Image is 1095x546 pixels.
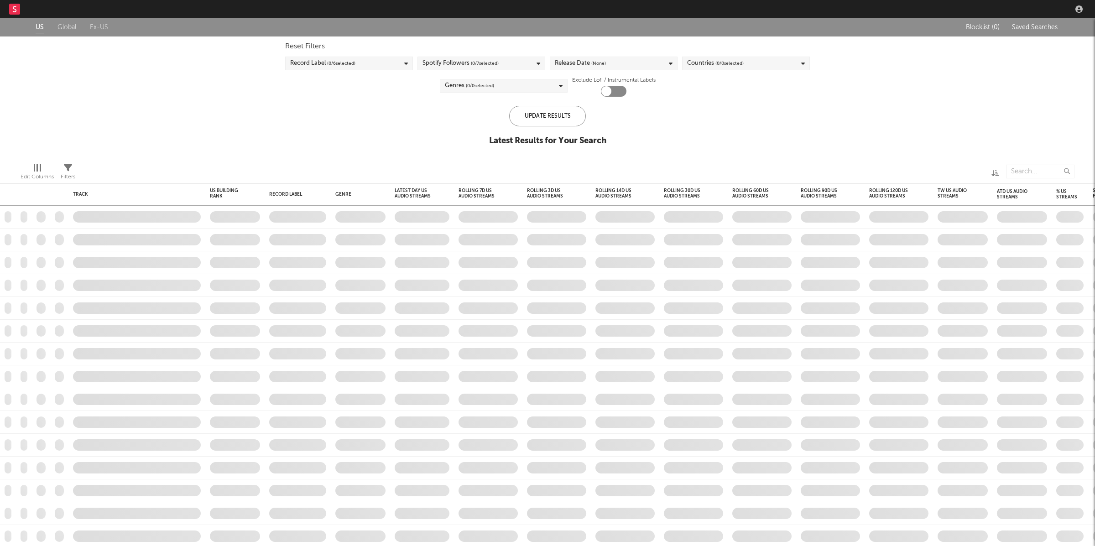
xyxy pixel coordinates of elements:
[471,58,499,69] span: ( 0 / 7 selected)
[61,160,75,187] div: Filters
[269,192,313,197] div: Record Label
[938,188,974,199] div: TW US Audio Streams
[715,58,744,69] span: ( 0 / 0 selected)
[422,58,499,69] div: Spotify Followers
[801,188,846,199] div: Rolling 90D US Audio Streams
[210,188,246,199] div: US Building Rank
[595,188,641,199] div: Rolling 14D US Audio Streams
[992,24,1000,31] span: ( 0 )
[572,75,656,86] label: Exclude Lofi / Instrumental Labels
[285,41,810,52] div: Reset Filters
[445,80,494,91] div: Genres
[459,188,504,199] div: Rolling 7D US Audio Streams
[687,58,744,69] div: Countries
[61,172,75,182] div: Filters
[395,188,436,199] div: Latest Day US Audio Streams
[966,24,1000,31] span: Blocklist
[335,192,381,197] div: Genre
[869,188,915,199] div: Rolling 120D US Audio Streams
[327,58,355,69] span: ( 0 / 6 selected)
[57,22,76,33] a: Global
[290,58,355,69] div: Record Label
[555,58,606,69] div: Release Date
[509,106,586,126] div: Update Results
[1056,189,1077,200] div: % US Streams
[664,188,709,199] div: Rolling 30D US Audio Streams
[489,135,606,146] div: Latest Results for Your Search
[21,172,54,182] div: Edit Columns
[90,22,108,33] a: Ex-US
[1006,165,1074,178] input: Search...
[997,189,1033,200] div: ATD US Audio Streams
[1009,24,1059,31] button: Saved Searches
[36,22,44,33] a: US
[73,192,196,197] div: Track
[732,188,778,199] div: Rolling 60D US Audio Streams
[591,58,606,69] span: (None)
[527,188,573,199] div: Rolling 3D US Audio Streams
[21,160,54,187] div: Edit Columns
[466,80,494,91] span: ( 0 / 0 selected)
[1012,24,1059,31] span: Saved Searches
